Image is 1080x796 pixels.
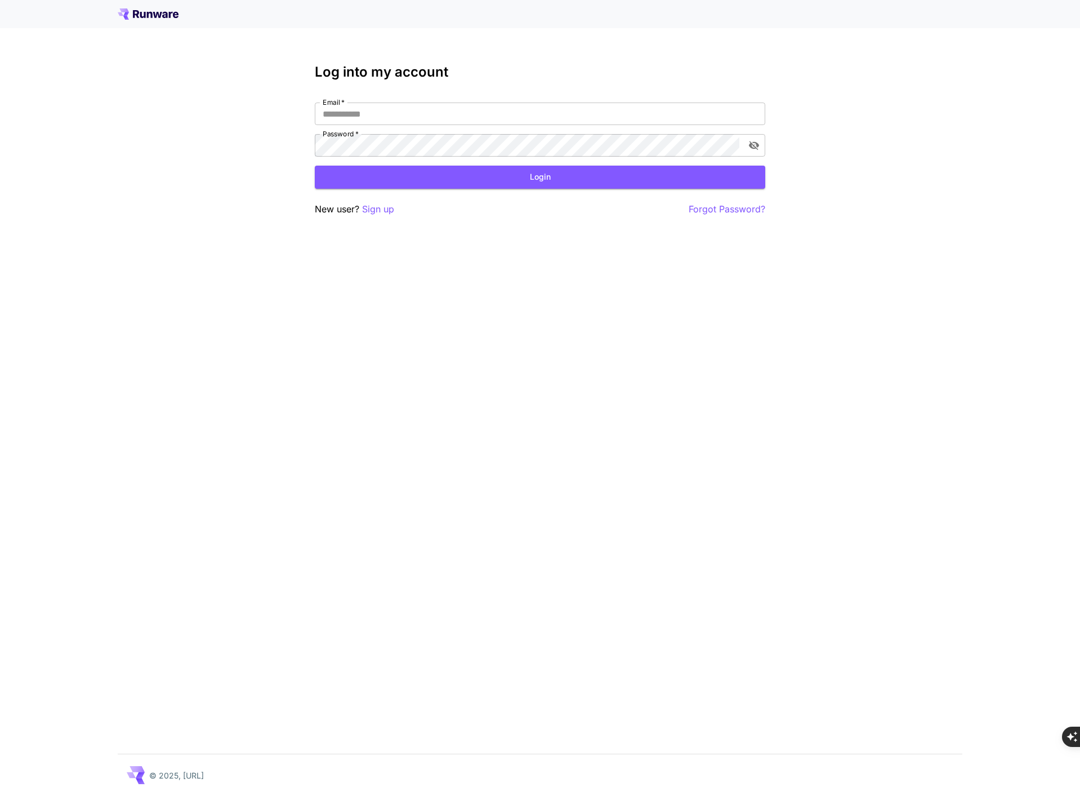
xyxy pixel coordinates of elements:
button: Sign up [362,202,394,216]
button: toggle password visibility [744,135,764,155]
button: Login [315,166,765,189]
p: New user? [315,202,394,216]
button: Forgot Password? [689,202,765,216]
label: Email [323,97,345,107]
label: Password [323,129,359,139]
h3: Log into my account [315,64,765,80]
p: © 2025, [URL] [149,770,204,781]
